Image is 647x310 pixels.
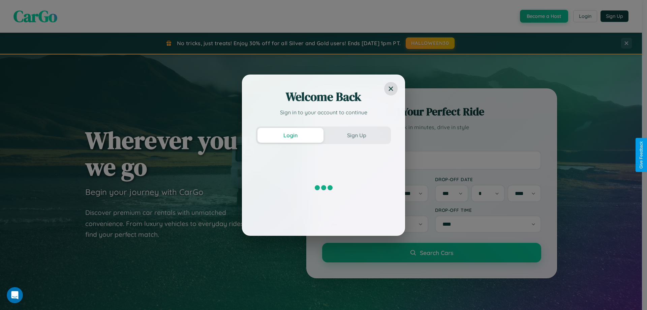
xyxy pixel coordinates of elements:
h2: Welcome Back [256,89,391,105]
iframe: Intercom live chat [7,287,23,303]
p: Sign in to your account to continue [256,108,391,116]
div: Give Feedback [639,141,644,169]
button: Sign Up [323,128,390,143]
button: Login [257,128,323,143]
